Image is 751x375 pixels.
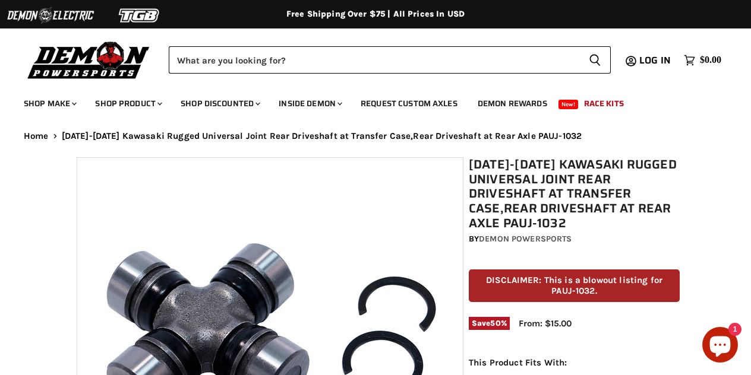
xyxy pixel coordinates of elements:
[579,46,611,74] button: Search
[172,91,267,116] a: Shop Discounted
[15,91,84,116] a: Shop Make
[62,131,582,141] span: [DATE]-[DATE] Kawasaki Rugged Universal Joint Rear Driveshaft at Transfer Case,Rear Driveshaft at...
[634,55,678,66] a: Log in
[575,91,633,116] a: Race Kits
[678,52,727,69] a: $0.00
[479,234,572,244] a: Demon Powersports
[469,157,680,231] h1: [DATE]-[DATE] Kawasaki Rugged Universal Joint Rear Driveshaft at Transfer Case,Rear Driveshaft at...
[469,355,680,370] p: This Product Fits With:
[639,53,671,68] span: Log in
[469,317,510,330] span: Save %
[558,100,579,109] span: New!
[169,46,611,74] form: Product
[469,269,680,302] p: DISCLAIMER: This is a blowout listing for PAUJ-1032.
[95,4,184,27] img: TGB Logo 2
[469,91,556,116] a: Demon Rewards
[699,327,741,366] inbox-online-store-chat: Shopify online store chat
[519,318,572,329] span: From: $15.00
[24,39,154,81] img: Demon Powersports
[6,4,95,27] img: Demon Electric Logo 2
[700,55,721,66] span: $0.00
[469,233,680,246] div: by
[490,319,500,328] span: 50
[15,87,718,116] ul: Main menu
[169,46,579,74] input: Search
[24,131,49,141] a: Home
[86,91,169,116] a: Shop Product
[352,91,466,116] a: Request Custom Axles
[270,91,349,116] a: Inside Demon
